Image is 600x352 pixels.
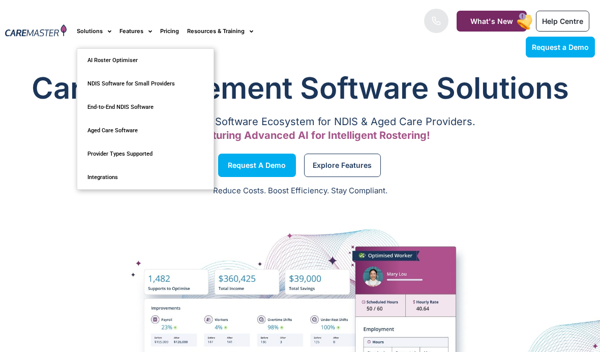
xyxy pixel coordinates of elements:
[304,154,381,177] a: Explore Features
[77,119,214,142] a: Aged Care Software
[5,24,67,38] img: CareMaster Logo
[228,163,286,168] span: Request a Demo
[6,185,594,197] p: Reduce Costs. Boost Efficiency. Stay Compliant.
[77,14,383,48] nav: Menu
[77,48,214,190] ul: Solutions
[119,14,152,48] a: Features
[187,14,253,48] a: Resources & Training
[5,68,595,108] h1: Care Management Software Solutions
[77,14,111,48] a: Solutions
[470,17,513,25] span: What's New
[77,72,214,96] a: NDIS Software for Small Providers
[457,11,527,32] a: What's New
[77,166,214,189] a: Integrations
[77,49,214,72] a: AI Roster Optimiser
[532,43,589,51] span: Request a Demo
[77,96,214,119] a: End-to-End NDIS Software
[170,129,430,141] span: Now Featuring Advanced AI for Intelligent Rostering!
[526,37,595,57] a: Request a Demo
[536,11,589,32] a: Help Centre
[160,14,179,48] a: Pricing
[313,163,372,168] span: Explore Features
[542,17,583,25] span: Help Centre
[77,142,214,166] a: Provider Types Supported
[218,154,296,177] a: Request a Demo
[5,119,595,125] p: A Comprehensive Software Ecosystem for NDIS & Aged Care Providers.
